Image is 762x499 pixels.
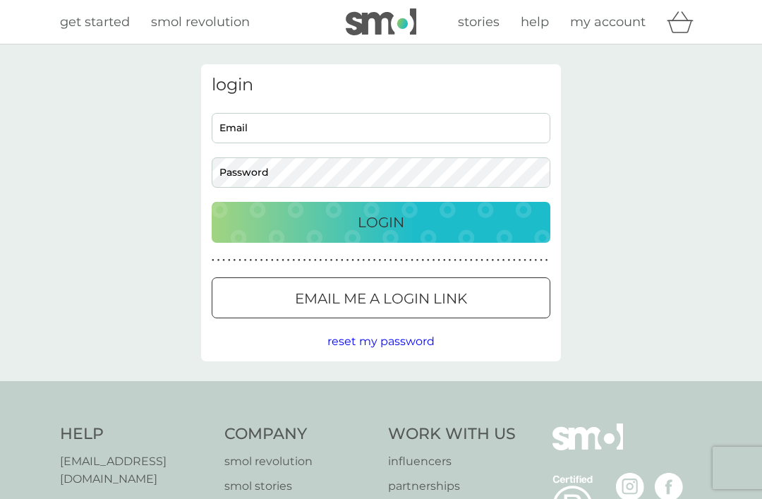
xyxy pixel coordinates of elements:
h3: login [212,75,550,95]
p: ● [308,257,311,264]
p: ● [325,257,327,264]
span: help [521,14,549,30]
span: smol revolution [151,14,250,30]
p: ● [287,257,290,264]
p: ● [400,257,403,264]
h4: Work With Us [388,423,516,445]
p: ● [492,257,495,264]
p: ● [351,257,354,264]
p: ● [519,257,521,264]
p: ● [411,257,413,264]
p: ● [416,257,419,264]
p: ● [449,257,452,264]
button: reset my password [327,332,435,351]
a: get started [60,12,130,32]
p: ● [513,257,516,264]
p: ● [373,257,376,264]
button: Login [212,202,550,243]
p: ● [341,257,344,264]
p: ● [535,257,538,264]
p: ● [228,257,231,264]
p: ● [406,257,409,264]
p: ● [437,257,440,264]
p: ● [497,257,500,264]
p: ● [443,257,446,264]
img: smol [552,423,623,471]
p: ● [459,257,462,264]
a: help [521,12,549,32]
p: ● [363,257,365,264]
p: ● [476,257,478,264]
p: ● [277,257,279,264]
a: stories [458,12,500,32]
p: ● [335,257,338,264]
a: influencers [388,452,516,471]
p: ● [540,257,543,264]
p: ● [507,257,510,264]
p: ● [470,257,473,264]
p: ● [486,257,489,264]
p: ● [368,257,370,264]
p: ● [298,257,301,264]
p: ● [384,257,387,264]
button: Email me a login link [212,277,550,318]
p: ● [524,257,526,264]
p: ● [502,257,505,264]
p: ● [255,257,258,264]
img: smol [346,8,416,35]
span: reset my password [327,335,435,348]
p: ● [389,257,392,264]
p: ● [433,257,435,264]
p: ● [529,257,532,264]
p: ● [320,257,322,264]
p: ● [217,257,220,264]
a: smol revolution [224,452,375,471]
a: [EMAIL_ADDRESS][DOMAIN_NAME] [60,452,210,488]
p: ● [282,257,284,264]
p: ● [212,257,214,264]
p: Login [358,211,404,234]
p: ● [480,257,483,264]
p: ● [238,257,241,264]
h4: Help [60,423,210,445]
span: stories [458,14,500,30]
p: ● [421,257,424,264]
p: ● [222,257,225,264]
p: ● [271,257,274,264]
a: partnerships [388,477,516,495]
p: ● [260,257,263,264]
p: ● [330,257,333,264]
p: ● [464,257,467,264]
a: smol revolution [151,12,250,32]
p: ● [427,257,430,264]
span: my account [570,14,646,30]
p: ● [454,257,456,264]
h4: Company [224,423,375,445]
a: my account [570,12,646,32]
span: get started [60,14,130,30]
p: ● [265,257,268,264]
p: ● [314,257,317,264]
p: ● [234,257,236,264]
a: smol stories [224,477,375,495]
p: ● [244,257,247,264]
p: ● [346,257,349,264]
div: basket [667,8,702,36]
p: ● [249,257,252,264]
p: ● [378,257,381,264]
p: ● [303,257,306,264]
p: ● [292,257,295,264]
p: ● [357,257,360,264]
p: ● [545,257,548,264]
p: ● [394,257,397,264]
p: Email me a login link [295,287,467,310]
